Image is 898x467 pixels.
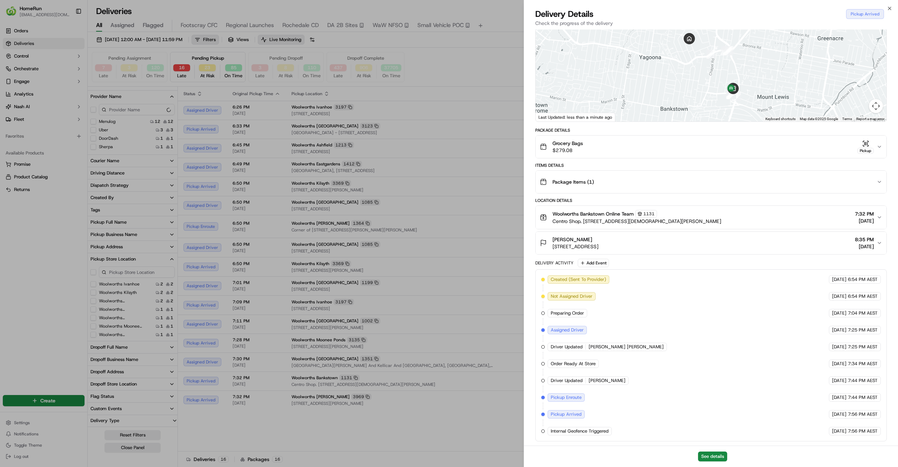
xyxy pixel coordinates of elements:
[552,178,594,185] span: Package Items ( 1 )
[536,232,886,254] button: [PERSON_NAME][STREET_ADDRESS]8:35 PM[DATE]
[721,46,730,55] div: 2
[800,117,838,121] span: Map data ©2025 Google
[536,171,886,193] button: Package Items (1)
[848,327,878,333] span: 7:25 PM AEST
[726,90,736,99] div: 10
[535,20,887,27] p: Check the progress of the delivery
[857,140,874,154] button: Pickup
[832,361,846,367] span: [DATE]
[551,377,583,384] span: Driver Updated
[551,344,583,350] span: Driver Updated
[855,243,874,250] span: [DATE]
[589,344,664,350] span: [PERSON_NAME] [PERSON_NAME]
[855,217,874,224] span: [DATE]
[551,327,584,333] span: Assigned Driver
[848,276,878,283] span: 6:54 PM AEST
[552,243,598,250] span: [STREET_ADDRESS]
[848,310,878,316] span: 7:04 PM AEST
[551,310,584,316] span: Preparing Order
[832,428,846,434] span: [DATE]
[698,452,727,461] button: See details
[869,99,883,113] button: Map camera controls
[643,211,655,217] span: 1131
[832,377,846,384] span: [DATE]
[537,112,561,121] a: Open this area in Google Maps (opens a new window)
[552,140,583,147] span: Grocery Bags
[551,411,582,417] span: Pickup Arrived
[842,117,852,121] a: Terms (opens in new tab)
[551,394,582,401] span: Pickup Enroute
[536,136,886,158] button: Grocery Bags$279.08Pickup
[724,46,733,55] div: 4
[832,310,846,316] span: [DATE]
[552,210,634,217] span: Woolworths Bankstown Online Team
[848,394,878,401] span: 7:44 PM AEST
[551,276,606,283] span: Created (Sent To Provider)
[551,361,596,367] span: Order Ready At Store
[855,236,874,243] span: 8:35 PM
[832,293,846,300] span: [DATE]
[855,210,874,217] span: 7:32 PM
[552,147,583,154] span: $279.08
[848,344,878,350] span: 7:25 PM AEST
[589,377,625,384] span: [PERSON_NAME]
[551,293,592,300] span: Not Assigned Driver
[848,361,878,367] span: 7:34 PM AEST
[832,327,846,333] span: [DATE]
[723,46,732,55] div: 3
[536,206,886,229] button: Woolworths Bankstown Online Team1131Centro Shop. [STREET_ADDRESS][DEMOGRAPHIC_DATA][PERSON_NAME]7...
[856,117,884,121] a: Report a map error
[536,113,615,121] div: Last Updated: less than a minute ago
[832,344,846,350] span: [DATE]
[848,411,878,417] span: 7:56 PM AEST
[848,377,878,384] span: 7:44 PM AEST
[832,411,846,417] span: [DATE]
[578,259,609,267] button: Add Event
[535,8,594,20] span: Delivery Details
[535,127,887,133] div: Package Details
[537,112,561,121] img: Google
[535,163,887,168] div: Items Details
[848,293,878,300] span: 6:54 PM AEST
[848,428,878,434] span: 7:56 PM AEST
[552,218,721,225] span: Centro Shop. [STREET_ADDRESS][DEMOGRAPHIC_DATA][PERSON_NAME]
[765,117,796,121] button: Keyboard shortcuts
[552,236,592,243] span: [PERSON_NAME]
[706,50,716,59] div: 1
[832,276,846,283] span: [DATE]
[535,260,574,266] div: Delivery Activity
[535,198,887,203] div: Location Details
[732,92,741,101] div: 5
[551,428,609,434] span: Internal Geofence Triggered
[857,148,874,154] div: Pickup
[832,394,846,401] span: [DATE]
